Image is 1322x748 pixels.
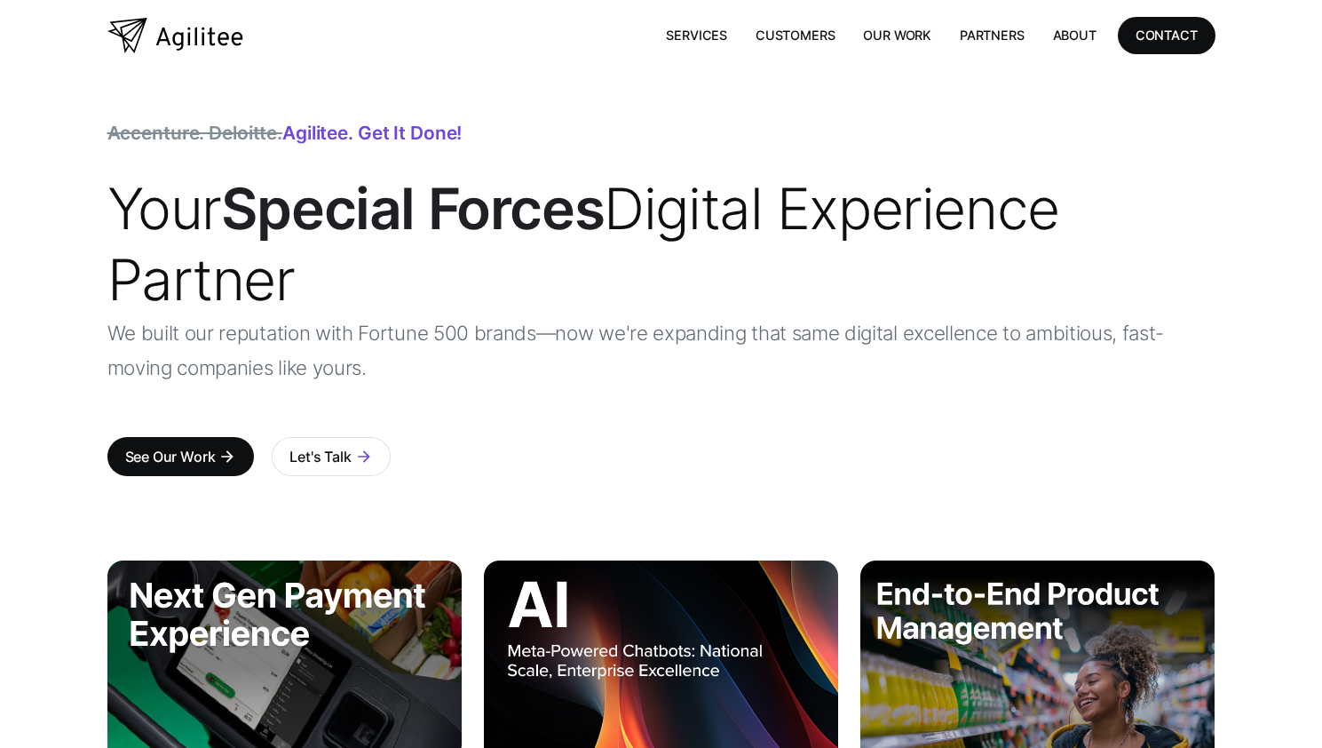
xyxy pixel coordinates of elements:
[849,17,946,53] a: Our Work
[107,174,1059,314] span: Your Digital Experience Partner
[1039,17,1111,53] a: About
[107,124,463,142] div: Agilitee. Get it done!
[652,17,741,53] a: Services
[107,437,255,476] a: See Our Workarrow_forward
[221,174,604,243] strong: Special Forces
[107,122,283,144] span: Accenture. Deloitte.
[272,437,390,476] a: Let's Talkarrow_forward
[1136,24,1198,46] div: CONTACT
[946,17,1039,53] a: Partners
[107,18,243,53] a: home
[1118,17,1215,53] a: CONTACT
[289,444,351,469] div: Let's Talk
[218,448,236,466] div: arrow_forward
[355,448,373,466] div: arrow_forward
[107,315,1215,385] p: We built our reputation with Fortune 500 brands—now we're expanding that same digital excellence ...
[741,17,849,53] a: Customers
[125,444,216,469] div: See Our Work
